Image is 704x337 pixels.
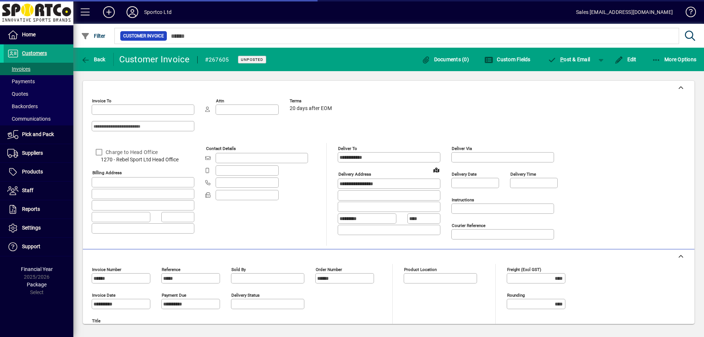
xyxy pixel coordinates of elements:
[4,144,73,162] a: Suppliers
[119,54,190,65] div: Customer Invoice
[4,219,73,237] a: Settings
[73,53,114,66] app-page-header-button: Back
[22,50,47,56] span: Customers
[4,163,73,181] a: Products
[316,267,342,272] mat-label: Order number
[22,150,43,156] span: Suppliers
[452,223,485,228] mat-label: Courier Reference
[92,156,194,164] span: 1270 - Rebel Sport Ltd Head Office
[4,182,73,200] a: Staff
[144,6,172,18] div: Sportco Ltd
[419,53,471,66] button: Documents (0)
[79,53,107,66] button: Back
[510,172,536,177] mat-label: Delivery time
[4,125,73,144] a: Pick and Pack
[22,32,36,37] span: Home
[4,88,73,100] a: Quotes
[421,56,469,62] span: Documents (0)
[404,267,437,272] mat-label: Product location
[4,26,73,44] a: Home
[241,57,263,62] span: Unposted
[452,146,472,151] mat-label: Deliver via
[7,116,51,122] span: Communications
[652,56,697,62] span: More Options
[92,267,121,272] mat-label: Invoice number
[92,293,115,298] mat-label: Invoice date
[290,99,334,103] span: Terms
[576,6,673,18] div: Sales [EMAIL_ADDRESS][DOMAIN_NAME]
[4,113,73,125] a: Communications
[92,98,111,103] mat-label: Invoice To
[97,6,121,19] button: Add
[4,100,73,113] a: Backorders
[452,172,477,177] mat-label: Delivery date
[7,66,30,72] span: Invoices
[22,225,41,231] span: Settings
[22,187,33,193] span: Staff
[452,197,474,202] mat-label: Instructions
[483,53,532,66] button: Custom Fields
[205,54,229,66] div: #267605
[560,56,564,62] span: P
[615,56,637,62] span: Edit
[123,32,164,40] span: Customer Invoice
[162,267,180,272] mat-label: Reference
[290,106,332,111] span: 20 days after EOM
[484,56,531,62] span: Custom Fields
[27,282,47,287] span: Package
[507,267,541,272] mat-label: Freight (excl GST)
[4,200,73,219] a: Reports
[162,293,186,298] mat-label: Payment due
[430,164,442,176] a: View on map
[21,266,53,272] span: Financial Year
[81,33,106,39] span: Filter
[4,238,73,256] a: Support
[92,318,100,323] mat-label: Title
[650,53,698,66] button: More Options
[680,1,695,25] a: Knowledge Base
[22,169,43,175] span: Products
[548,56,590,62] span: ost & Email
[507,293,525,298] mat-label: Rounding
[81,56,106,62] span: Back
[22,243,40,249] span: Support
[7,91,28,97] span: Quotes
[544,53,594,66] button: Post & Email
[338,146,357,151] mat-label: Deliver To
[231,293,260,298] mat-label: Delivery status
[4,75,73,88] a: Payments
[7,103,38,109] span: Backorders
[22,206,40,212] span: Reports
[7,78,35,84] span: Payments
[22,131,54,137] span: Pick and Pack
[613,53,638,66] button: Edit
[216,98,224,103] mat-label: Attn
[4,63,73,75] a: Invoices
[121,6,144,19] button: Profile
[79,29,107,43] button: Filter
[231,267,246,272] mat-label: Sold by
